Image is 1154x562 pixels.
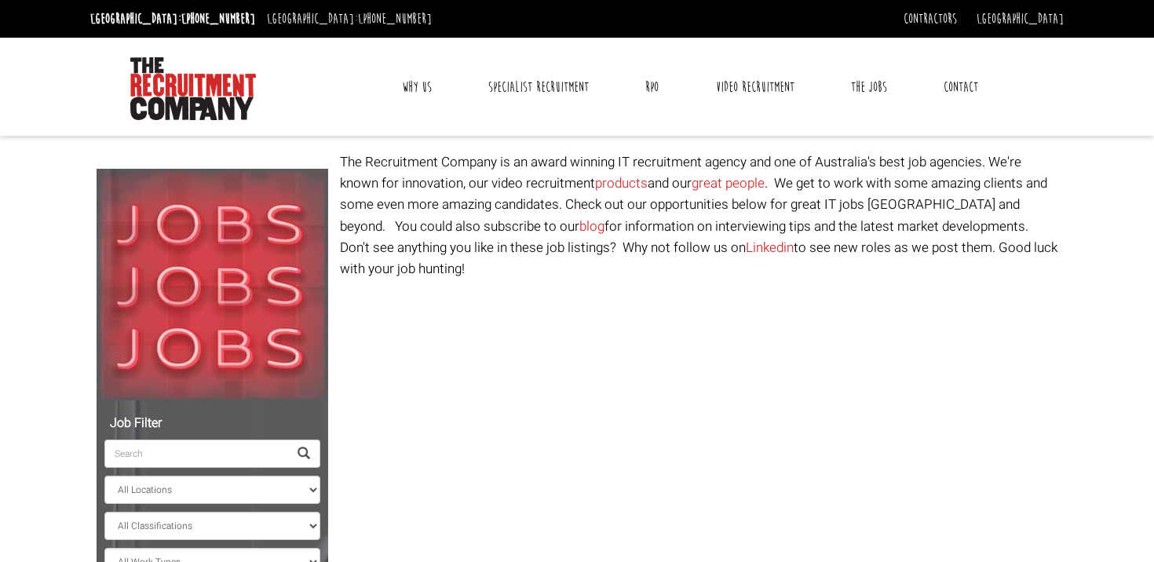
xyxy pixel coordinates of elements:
[932,68,990,107] a: Contact
[104,440,288,468] input: Search
[263,6,436,31] li: [GEOGRAPHIC_DATA]:
[839,68,899,107] a: The Jobs
[477,68,601,107] a: Specialist Recruitment
[692,173,765,193] a: great people
[904,10,957,27] a: Contractors
[130,57,256,120] img: The Recruitment Company
[977,10,1064,27] a: [GEOGRAPHIC_DATA]
[390,68,444,107] a: Why Us
[104,417,320,431] h5: Job Filter
[704,68,806,107] a: Video Recruitment
[97,169,328,400] img: Jobs, Jobs, Jobs
[595,173,648,193] a: products
[340,151,1058,279] p: The Recruitment Company is an award winning IT recruitment agency and one of Australia's best job...
[358,10,432,27] a: [PHONE_NUMBER]
[86,6,259,31] li: [GEOGRAPHIC_DATA]:
[181,10,255,27] a: [PHONE_NUMBER]
[634,68,670,107] a: RPO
